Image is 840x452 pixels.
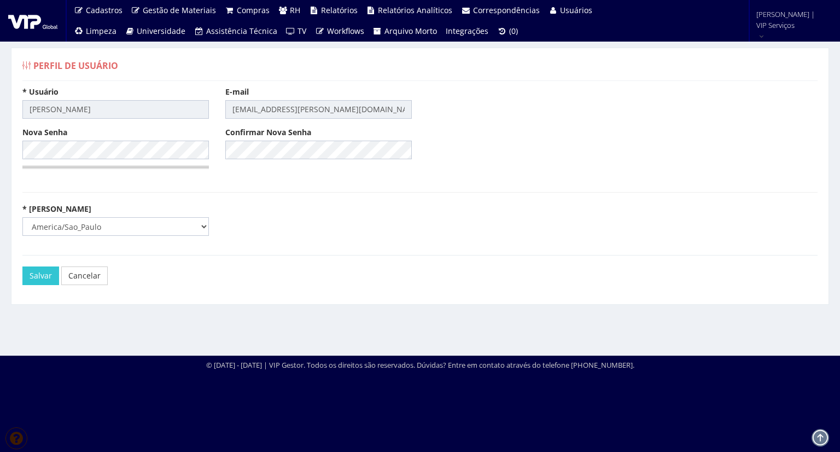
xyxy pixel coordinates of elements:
span: Universidade [137,26,185,36]
span: Perfil de Usuário [33,60,118,72]
label: Confirmar Nova Senha [225,127,311,138]
img: logo [8,13,57,29]
span: Cadastros [86,5,122,15]
input: Salvar [22,266,59,285]
label: * Usuário [22,86,59,97]
label: E-mail [225,86,249,97]
a: Universidade [121,21,190,42]
span: Usuários [560,5,592,15]
a: (0) [493,21,522,42]
span: Workflows [327,26,364,36]
span: Correspondências [473,5,540,15]
span: [PERSON_NAME] | VIP Serviços [756,9,826,31]
span: Relatórios [321,5,358,15]
a: Arquivo Morto [369,21,442,42]
span: Gestão de Materiais [143,5,216,15]
span: RH [290,5,300,15]
span: Relatórios Analíticos [378,5,452,15]
label: Nova Senha [22,127,67,138]
span: TV [297,26,306,36]
a: Limpeza [69,21,121,42]
a: Assistência Técnica [190,21,282,42]
span: Compras [237,5,270,15]
span: Assistência Técnica [206,26,277,36]
div: © [DATE] - [DATE] | VIP Gestor. Todos os direitos são reservados. Dúvidas? Entre em contato atrav... [206,360,634,370]
a: Workflows [311,21,369,42]
span: Arquivo Morto [384,26,437,36]
a: Cancelar [61,266,108,285]
a: Integrações [441,21,493,42]
span: Limpeza [86,26,116,36]
span: Integrações [446,26,488,36]
a: TV [282,21,311,42]
span: (0) [509,26,518,36]
label: * [PERSON_NAME] [22,204,91,215]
